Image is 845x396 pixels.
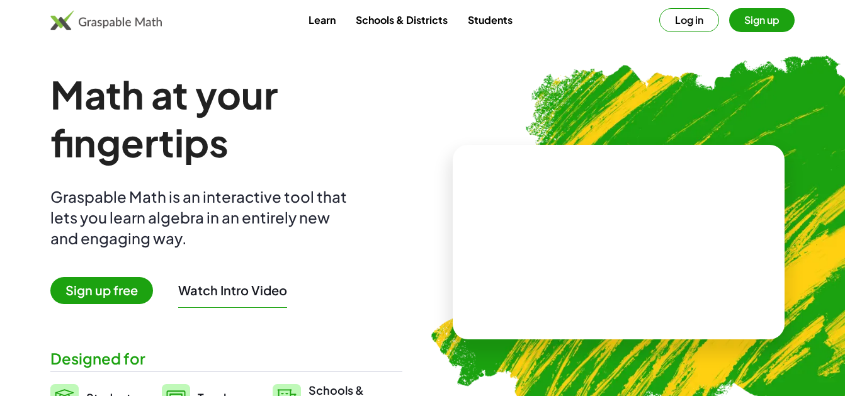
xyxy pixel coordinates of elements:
[50,71,402,166] h1: Math at your fingertips
[50,277,153,304] span: Sign up free
[298,8,346,31] a: Learn
[50,186,353,249] div: Graspable Math is an interactive tool that lets you learn algebra in an entirely new and engaging...
[346,8,458,31] a: Schools & Districts
[50,348,402,369] div: Designed for
[178,282,287,298] button: Watch Intro Video
[525,195,713,290] video: What is this? This is dynamic math notation. Dynamic math notation plays a central role in how Gr...
[659,8,719,32] button: Log in
[729,8,795,32] button: Sign up
[458,8,523,31] a: Students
